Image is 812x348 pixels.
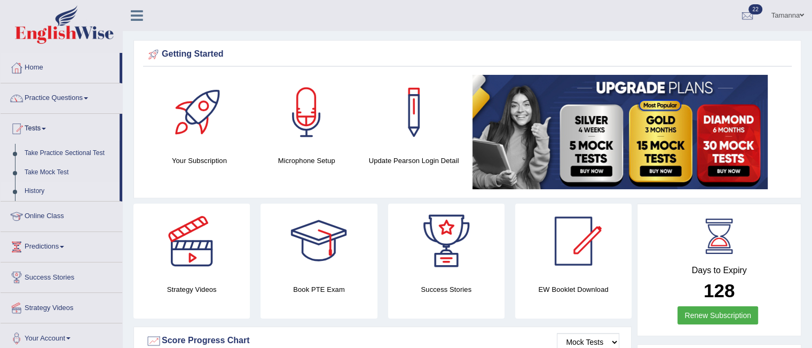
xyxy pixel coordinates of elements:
[677,306,758,324] a: Renew Subscription
[1,83,122,110] a: Practice Questions
[1,232,122,259] a: Predictions
[261,284,377,295] h4: Book PTE Exam
[388,284,504,295] h4: Success Stories
[1,114,120,141] a: Tests
[1,202,122,228] a: Online Class
[1,53,120,80] a: Home
[472,75,768,189] img: small5.jpg
[151,155,248,166] h4: Your Subscription
[146,47,789,63] div: Getting Started
[748,4,762,14] span: 22
[133,284,250,295] h4: Strategy Videos
[515,284,632,295] h4: EW Booklet Download
[20,182,120,201] a: History
[649,266,789,275] h4: Days to Expiry
[1,293,122,320] a: Strategy Videos
[366,155,462,166] h4: Update Pearson Login Detail
[20,163,120,182] a: Take Mock Test
[1,262,122,289] a: Success Stories
[704,280,735,301] b: 128
[20,144,120,163] a: Take Practice Sectional Test
[258,155,355,166] h4: Microphone Setup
